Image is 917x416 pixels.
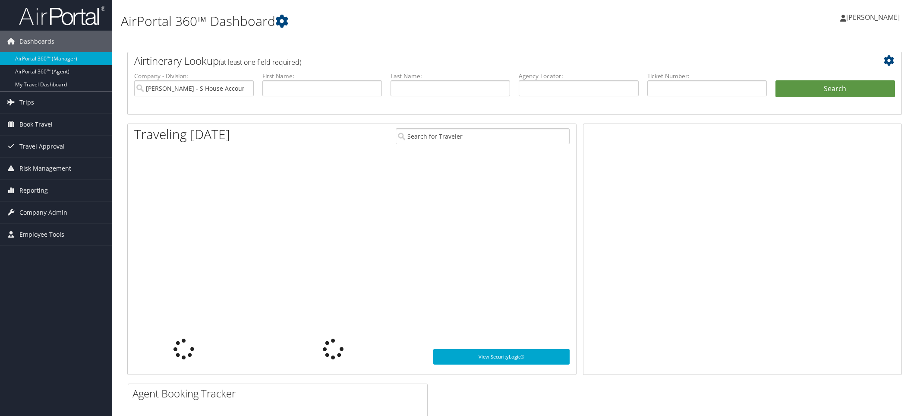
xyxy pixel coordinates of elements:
a: View SecurityLogic® [433,349,570,365]
label: First Name: [262,72,382,80]
h1: Traveling [DATE] [134,125,230,143]
label: Ticket Number: [647,72,767,80]
img: airportal-logo.png [19,6,105,26]
span: [PERSON_NAME] [846,13,900,22]
h2: Agent Booking Tracker [132,386,427,401]
span: Travel Approval [19,136,65,157]
h2: Airtinerary Lookup [134,54,831,68]
span: Employee Tools [19,224,64,245]
h1: AirPortal 360™ Dashboard [121,12,646,30]
label: Company - Division: [134,72,254,80]
span: Book Travel [19,114,53,135]
label: Agency Locator: [519,72,638,80]
label: Last Name: [391,72,510,80]
span: Trips [19,92,34,113]
span: Company Admin [19,202,67,223]
button: Search [775,80,895,98]
a: [PERSON_NAME] [840,4,908,30]
span: (at least one field required) [219,57,301,67]
span: Dashboards [19,31,54,52]
span: Risk Management [19,158,71,179]
span: Reporting [19,180,48,201]
input: Search for Traveler [396,128,570,144]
